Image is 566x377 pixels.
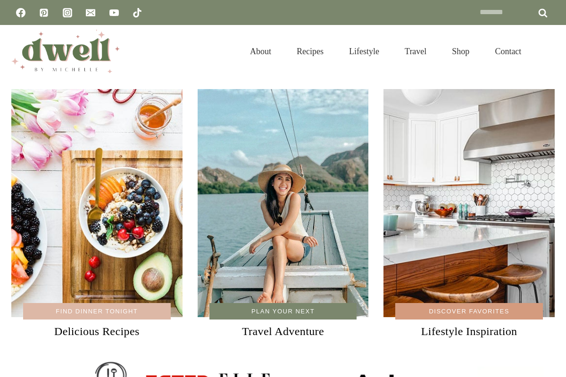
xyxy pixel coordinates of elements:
button: View Search Form [539,43,555,59]
img: DWELL by michelle [11,30,120,73]
nav: Primary Navigation [237,35,534,68]
a: About [237,35,284,68]
a: YouTube [105,3,124,22]
a: Pinterest [34,3,53,22]
a: Email [81,3,100,22]
a: TikTok [128,3,147,22]
a: Travel [392,35,439,68]
a: Contact [482,35,534,68]
a: Facebook [11,3,30,22]
a: Instagram [58,3,77,22]
a: Shop [439,35,482,68]
a: Recipes [284,35,336,68]
a: Lifestyle [336,35,392,68]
